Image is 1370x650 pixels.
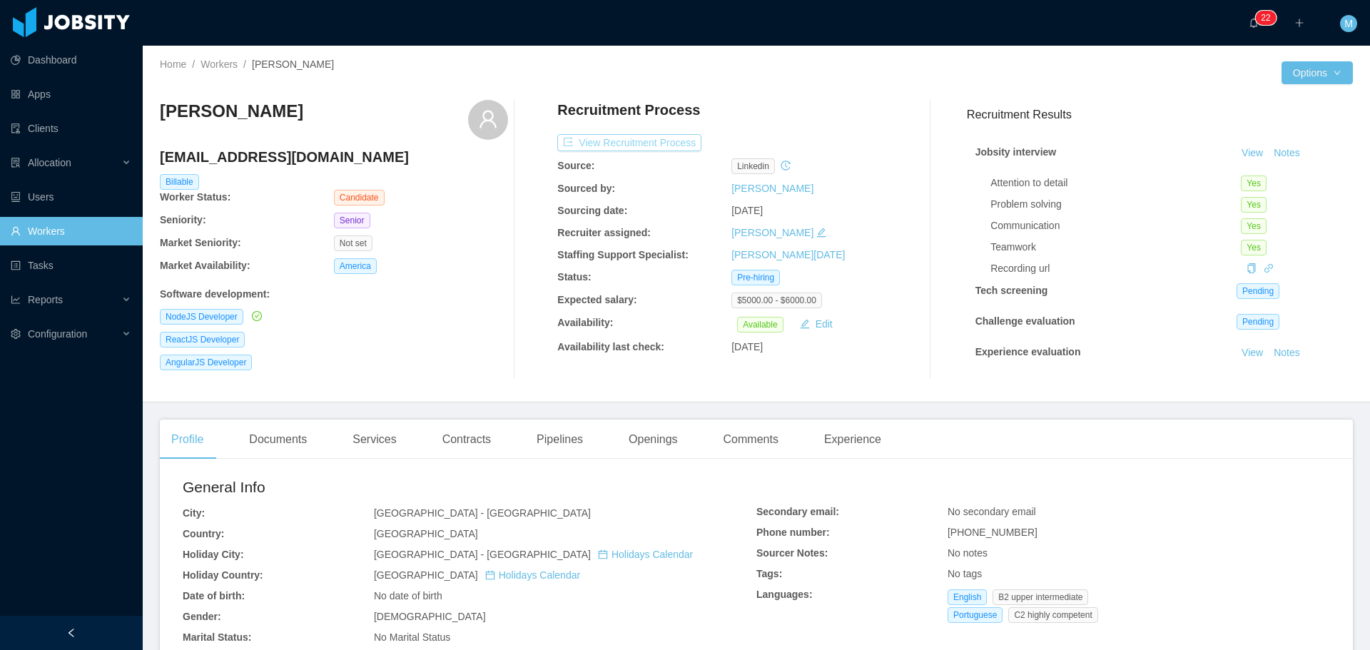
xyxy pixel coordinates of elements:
[990,240,1241,255] div: Teamwork
[28,294,63,305] span: Reports
[252,59,334,70] span: [PERSON_NAME]
[201,59,238,70] a: Workers
[238,420,318,459] div: Documents
[160,288,270,300] b: Software development :
[557,134,701,151] button: icon: exportView Recruitment Process
[183,611,221,622] b: Gender:
[160,59,186,70] a: Home
[11,183,131,211] a: icon: robotUsers
[374,528,478,539] span: [GEOGRAPHIC_DATA]
[756,568,782,579] b: Tags:
[11,80,131,108] a: icon: appstoreApps
[975,315,1075,327] strong: Challenge evaluation
[948,589,987,605] span: English
[374,611,486,622] span: [DEMOGRAPHIC_DATA]
[11,295,21,305] i: icon: line-chart
[11,217,131,245] a: icon: userWorkers
[183,528,224,539] b: Country:
[249,310,262,322] a: icon: check-circle
[485,570,495,580] i: icon: calendar
[990,261,1241,276] div: Recording url
[975,146,1057,158] strong: Jobsity interview
[160,191,230,203] b: Worker Status:
[557,205,627,216] b: Sourcing date:
[1241,176,1267,191] span: Yes
[813,420,893,459] div: Experience
[557,294,636,305] b: Expected salary:
[1268,377,1306,395] button: Notes
[1008,607,1097,623] span: C2 highly competent
[1237,314,1279,330] span: Pending
[160,100,303,123] h3: [PERSON_NAME]
[334,235,372,251] span: Not set
[557,227,651,238] b: Recruiter assigned:
[334,213,370,228] span: Senior
[374,507,591,519] span: [GEOGRAPHIC_DATA] - [GEOGRAPHIC_DATA]
[485,569,580,581] a: icon: calendarHolidays Calendar
[1282,61,1353,84] button: Optionsicon: down
[374,590,442,601] span: No date of birth
[1249,18,1259,28] i: icon: bell
[183,507,205,519] b: City:
[557,341,664,352] b: Availability last check:
[557,183,615,194] b: Sourced by:
[1294,18,1304,28] i: icon: plus
[731,183,813,194] a: [PERSON_NAME]
[1268,145,1306,162] button: Notes
[731,341,763,352] span: [DATE]
[557,317,613,328] b: Availability:
[617,420,689,459] div: Openings
[525,420,594,459] div: Pipelines
[183,549,244,560] b: Holiday City:
[557,100,700,120] h4: Recruitment Process
[990,218,1241,233] div: Communication
[975,346,1081,357] strong: Experience evaluation
[948,506,1036,517] span: No secondary email
[334,190,385,205] span: Candidate
[160,355,252,370] span: AngularJS Developer
[183,569,263,581] b: Holiday Country:
[967,106,1353,123] h3: Recruitment Results
[11,251,131,280] a: icon: profileTasks
[731,158,775,174] span: linkedin
[975,285,1048,296] strong: Tech screening
[11,46,131,74] a: icon: pie-chartDashboard
[374,631,450,643] span: No Marital Status
[160,214,206,225] b: Seniority:
[1268,345,1306,362] button: Notes
[160,147,508,167] h4: [EMAIL_ADDRESS][DOMAIN_NAME]
[1255,11,1276,25] sup: 22
[598,549,693,560] a: icon: calendarHolidays Calendar
[160,332,245,347] span: ReactJS Developer
[816,228,826,238] i: icon: edit
[1266,11,1271,25] p: 2
[160,309,243,325] span: NodeJS Developer
[948,527,1037,538] span: [PHONE_NUMBER]
[993,589,1088,605] span: B2 upper intermediate
[341,420,407,459] div: Services
[756,506,839,517] b: Secondary email:
[1261,11,1266,25] p: 2
[948,607,1003,623] span: Portuguese
[990,176,1241,191] div: Attention to detail
[557,271,591,283] b: Status:
[160,260,250,271] b: Market Availability:
[1247,261,1257,276] div: Copy
[1264,263,1274,273] i: icon: link
[756,547,828,559] b: Sourcer Notes:
[334,258,377,274] span: America
[252,311,262,321] i: icon: check-circle
[160,174,199,190] span: Billable
[1241,197,1267,213] span: Yes
[1237,147,1268,158] a: View
[948,547,988,559] span: No notes
[1264,263,1274,274] a: icon: link
[11,158,21,168] i: icon: solution
[11,329,21,339] i: icon: setting
[731,270,780,285] span: Pre-hiring
[731,205,763,216] span: [DATE]
[731,249,845,260] a: [PERSON_NAME][DATE]
[431,420,502,459] div: Contracts
[1241,240,1267,255] span: Yes
[731,227,813,238] a: [PERSON_NAME]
